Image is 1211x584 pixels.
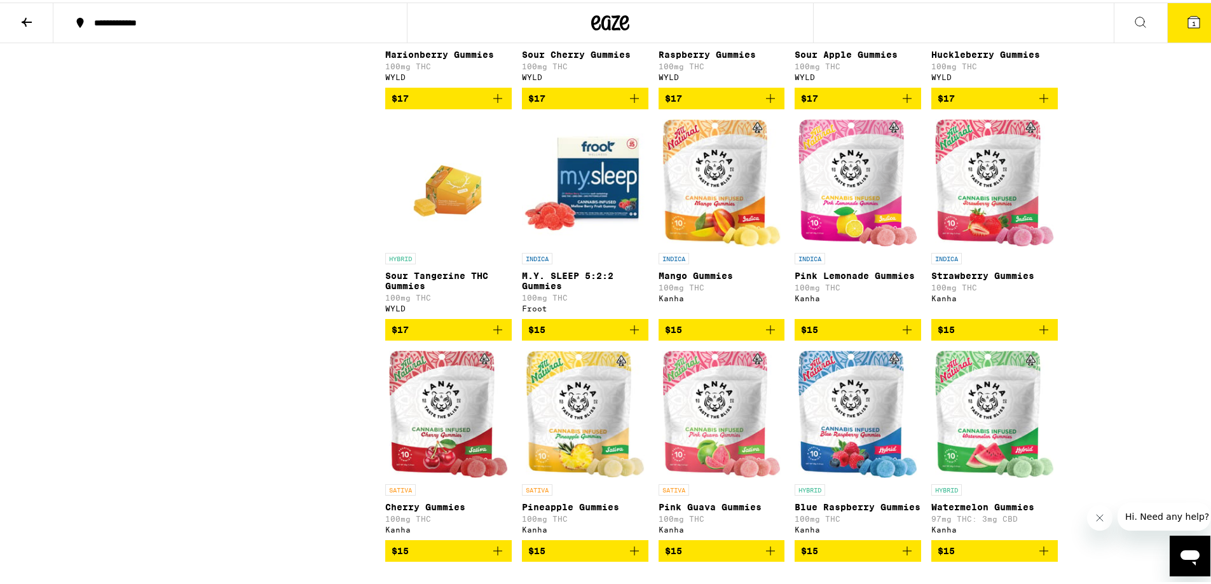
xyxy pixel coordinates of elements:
[938,543,955,553] span: $15
[522,60,648,68] p: 100mg THC
[659,250,689,262] p: INDICA
[385,60,512,68] p: 100mg THC
[931,316,1058,338] button: Add to bag
[931,268,1058,278] p: Strawberry Gummies
[659,512,785,520] p: 100mg THC
[659,281,785,289] p: 100mg THC
[1192,17,1196,25] span: 1
[522,268,648,289] p: M.Y. SLEEP 5:2:2 Gummies
[659,71,785,79] div: WYLD
[931,47,1058,57] p: Huckleberry Gummies
[931,538,1058,559] button: Add to bag
[795,71,921,79] div: WYLD
[659,85,785,107] button: Add to bag
[795,47,921,57] p: Sour Apple Gummies
[798,117,917,244] img: Kanha - Pink Lemonade Gummies
[938,91,955,101] span: $17
[385,268,512,289] p: Sour Tangerine THC Gummies
[392,322,409,332] span: $17
[1087,503,1112,528] iframe: Close message
[522,291,648,299] p: 100mg THC
[665,322,682,332] span: $15
[931,292,1058,300] div: Kanha
[528,91,545,101] span: $17
[931,60,1058,68] p: 100mg THC
[795,281,921,289] p: 100mg THC
[522,302,648,310] div: Froot
[522,316,648,338] button: Add to bag
[522,71,648,79] div: WYLD
[931,117,1058,316] a: Open page for Strawberry Gummies from Kanha
[795,250,825,262] p: INDICA
[795,60,921,68] p: 100mg THC
[522,250,552,262] p: INDICA
[528,322,545,332] span: $15
[795,499,921,510] p: Blue Raspberry Gummies
[795,117,921,316] a: Open page for Pink Lemonade Gummies from Kanha
[938,322,955,332] span: $15
[385,85,512,107] button: Add to bag
[659,60,785,68] p: 100mg THC
[522,47,648,57] p: Sour Cherry Gummies
[659,348,785,538] a: Open page for Pink Guava Gummies from Kanha
[659,316,785,338] button: Add to bag
[931,523,1058,531] div: Kanha
[659,268,785,278] p: Mango Gummies
[931,499,1058,510] p: Watermelon Gummies
[798,348,917,475] img: Kanha - Blue Raspberry Gummies
[385,47,512,57] p: Marionberry Gummies
[522,499,648,510] p: Pineapple Gummies
[935,348,1054,475] img: Kanha - Watermelon Gummies
[392,91,409,101] span: $17
[385,499,512,510] p: Cherry Gummies
[522,512,648,520] p: 100mg THC
[522,482,552,493] p: SATIVA
[385,538,512,559] button: Add to bag
[385,250,416,262] p: HYBRID
[659,538,785,559] button: Add to bag
[795,482,825,493] p: HYBRID
[931,281,1058,289] p: 100mg THC
[662,117,781,244] img: Kanha - Mango Gummies
[795,268,921,278] p: Pink Lemonade Gummies
[935,117,1054,244] img: Kanha - Strawberry Gummies
[392,543,409,553] span: $15
[522,538,648,559] button: Add to bag
[659,47,785,57] p: Raspberry Gummies
[931,250,962,262] p: INDICA
[659,117,785,316] a: Open page for Mango Gummies from Kanha
[526,348,645,475] img: Kanha - Pineapple Gummies
[795,292,921,300] div: Kanha
[931,512,1058,520] p: 97mg THC: 3mg CBD
[795,538,921,559] button: Add to bag
[801,91,818,101] span: $17
[389,348,508,475] img: Kanha - Cherry Gummies
[522,117,648,244] img: Froot - M.Y. SLEEP 5:2:2 Gummies
[385,291,512,299] p: 100mg THC
[795,523,921,531] div: Kanha
[795,85,921,107] button: Add to bag
[1118,500,1210,528] iframe: Message from company
[665,91,682,101] span: $17
[795,512,921,520] p: 100mg THC
[385,71,512,79] div: WYLD
[385,523,512,531] div: Kanha
[403,117,494,244] img: WYLD - Sour Tangerine THC Gummies
[931,482,962,493] p: HYBRID
[528,543,545,553] span: $15
[659,292,785,300] div: Kanha
[801,322,818,332] span: $15
[385,316,512,338] button: Add to bag
[522,117,648,316] a: Open page for M.Y. SLEEP 5:2:2 Gummies from Froot
[662,348,781,475] img: Kanha - Pink Guava Gummies
[801,543,818,553] span: $15
[385,482,416,493] p: SATIVA
[931,348,1058,538] a: Open page for Watermelon Gummies from Kanha
[795,348,921,538] a: Open page for Blue Raspberry Gummies from Kanha
[1170,533,1210,574] iframe: Button to launch messaging window
[385,348,512,538] a: Open page for Cherry Gummies from Kanha
[385,117,512,316] a: Open page for Sour Tangerine THC Gummies from WYLD
[385,302,512,310] div: WYLD
[522,348,648,538] a: Open page for Pineapple Gummies from Kanha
